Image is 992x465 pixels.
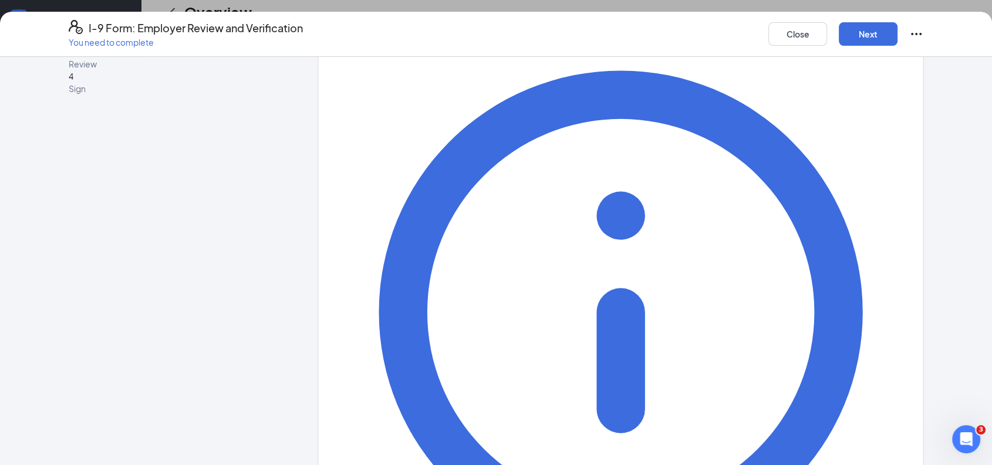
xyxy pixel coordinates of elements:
[909,27,923,41] svg: Ellipses
[839,22,897,46] button: Next
[69,71,73,82] span: 4
[69,83,282,94] span: Sign
[69,36,303,48] p: You need to complete
[69,58,282,70] span: Review
[768,22,827,46] button: Close
[89,20,303,36] h4: I-9 Form: Employer Review and Verification
[976,425,986,435] span: 3
[69,20,83,34] svg: FormI9EVerifyIcon
[952,425,980,453] iframe: Intercom live chat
